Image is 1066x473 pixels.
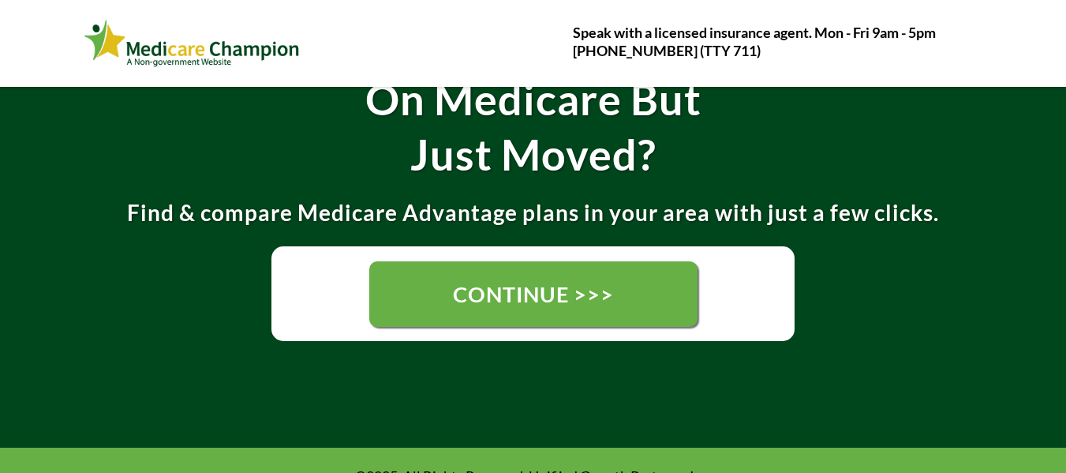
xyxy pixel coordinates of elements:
[365,73,701,125] strong: On Medicare But
[410,129,656,180] strong: Just Moved?
[127,199,939,226] strong: Find & compare Medicare Advantage plans in your area with just a few clicks.
[573,42,761,59] strong: [PHONE_NUMBER] (TTY 711)
[453,281,614,307] span: CONTINUE >>>
[369,261,698,327] a: CONTINUE >>>
[573,24,936,41] strong: Speak with a licensed insurance agent. Mon - Fri 9am - 5pm
[84,17,301,70] img: Webinar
